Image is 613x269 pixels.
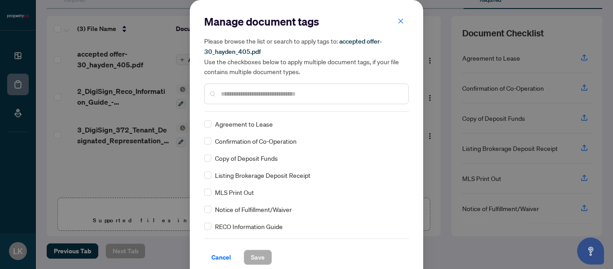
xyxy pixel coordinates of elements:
[398,18,404,24] span: close
[211,250,231,265] span: Cancel
[204,250,238,265] button: Cancel
[204,36,409,76] h5: Please browse the list or search to apply tags to: Use the checkboxes below to apply multiple doc...
[244,250,272,265] button: Save
[577,238,604,265] button: Open asap
[215,221,283,231] span: RECO Information Guide
[215,187,254,197] span: MLS Print Out
[215,204,292,214] span: Notice of Fulfillment/Waiver
[215,153,278,163] span: Copy of Deposit Funds
[204,14,409,29] h2: Manage document tags
[215,119,273,129] span: Agreement to Lease
[215,136,297,146] span: Confirmation of Co-Operation
[215,170,311,180] span: Listing Brokerage Deposit Receipt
